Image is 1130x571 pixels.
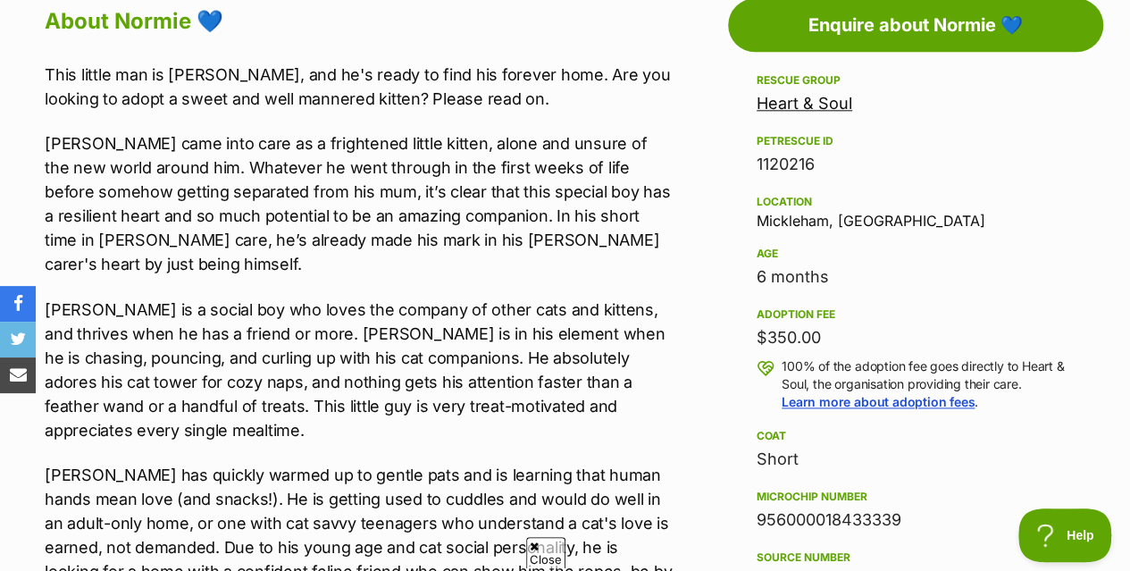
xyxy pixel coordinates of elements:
[782,357,1075,411] p: 100% of the adoption fee goes directly to Heart & Soul, the organisation providing their care. .
[526,537,565,568] span: Close
[757,325,1075,350] div: $350.00
[757,247,1075,261] div: Age
[45,131,673,276] p: [PERSON_NAME] came into care as a frightened little kitten, alone and unsure of the new world aro...
[757,550,1075,565] div: Source number
[45,63,673,111] p: This little man is [PERSON_NAME], and he's ready to find his forever home. Are you looking to ado...
[757,134,1075,148] div: PetRescue ID
[45,2,673,41] h2: About Normie 💙
[757,152,1075,177] div: 1120216
[757,447,1075,472] div: Short
[1018,508,1112,562] iframe: Help Scout Beacon - Open
[757,195,1075,209] div: Location
[757,73,1075,88] div: Rescue group
[782,394,975,409] a: Learn more about adoption fees
[45,298,673,442] p: [PERSON_NAME] is a social boy who loves the company of other cats and kittens, and thrives when h...
[757,429,1075,443] div: Coat
[757,508,1075,533] div: 956000018433339
[757,265,1075,290] div: 6 months
[757,490,1075,504] div: Microchip number
[757,307,1075,322] div: Adoption fee
[757,94,852,113] a: Heart & Soul
[757,191,1075,229] div: Mickleham, [GEOGRAPHIC_DATA]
